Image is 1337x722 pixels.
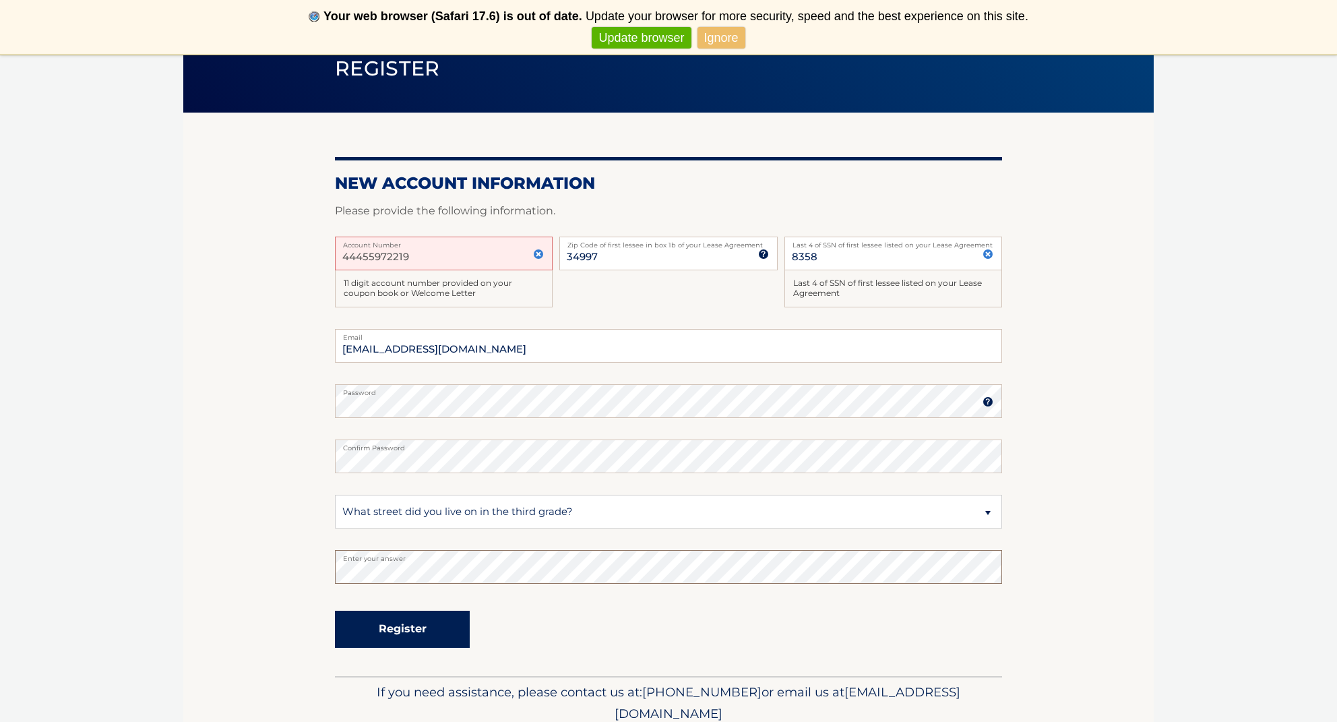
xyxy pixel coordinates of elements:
[335,329,1002,340] label: Email
[758,249,769,260] img: tooltip.svg
[983,396,993,407] img: tooltip.svg
[335,173,1002,193] h2: New Account Information
[335,237,553,247] label: Account Number
[592,27,691,49] a: Update browser
[642,684,761,700] span: [PHONE_NUMBER]
[335,384,1002,395] label: Password
[784,237,1002,247] label: Last 4 of SSN of first lessee listed on your Lease Agreement
[533,249,544,260] img: close.svg
[335,440,1002,450] label: Confirm Password
[335,329,1002,363] input: Email
[559,237,777,270] input: Zip Code
[335,270,553,307] div: 11 digit account number provided on your coupon book or Welcome Letter
[323,9,582,23] b: Your web browser (Safari 17.6) is out of date.
[335,56,440,81] span: Register
[983,249,993,260] img: close.svg
[335,550,1002,561] label: Enter your answer
[697,27,745,49] a: Ignore
[559,237,777,247] label: Zip Code of first lessee in box 1b of your Lease Agreement
[586,9,1028,23] span: Update your browser for more security, speed and the best experience on this site.
[335,611,470,648] button: Register
[784,270,1002,307] div: Last 4 of SSN of first lessee listed on your Lease Agreement
[335,202,1002,220] p: Please provide the following information.
[784,237,1002,270] input: SSN or EIN (last 4 digits only)
[335,237,553,270] input: Account Number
